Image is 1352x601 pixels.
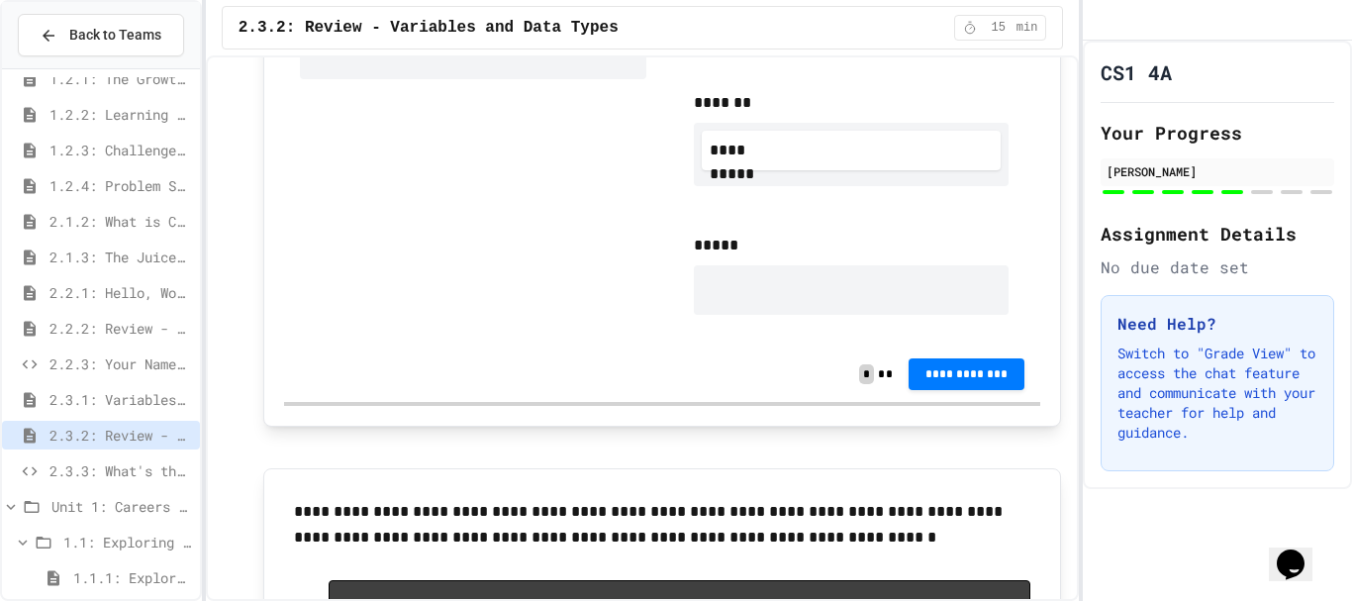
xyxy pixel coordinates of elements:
span: 2.3.3: What's the Type? [49,460,192,481]
span: 2.3.1: Variables and Data Types [49,389,192,410]
span: 1.2.2: Learning to Solve Hard Problems [49,104,192,125]
div: No due date set [1101,255,1334,279]
span: Back to Teams [69,25,161,46]
span: 1.2.3: Challenge Problem - The Bridge [49,140,192,160]
div: [PERSON_NAME] [1107,162,1328,180]
h2: Assignment Details [1101,220,1334,248]
h2: Your Progress [1101,119,1334,147]
span: 2.3.2: Review - Variables and Data Types [239,16,619,40]
h1: CS1 4A [1101,58,1172,86]
span: 2.2.1: Hello, World! [49,282,192,303]
p: Switch to "Grade View" to access the chat feature and communicate with your teacher for help and ... [1117,344,1317,443]
span: 2.1.3: The JuiceMind IDE [49,247,192,267]
span: 2.2.3: Your Name and Favorite Movie [49,353,192,374]
span: 2.2.2: Review - Hello, World! [49,318,192,339]
span: 1.2.1: The Growth Mindset [49,68,192,89]
span: Unit 1: Careers & Professionalism [51,496,192,517]
span: 2.3.2: Review - Variables and Data Types [49,425,192,446]
span: min [1016,20,1038,36]
button: Back to Teams [18,14,184,56]
iframe: chat widget [1269,522,1332,581]
span: 2.1.2: What is Code? [49,211,192,232]
span: 1.1: Exploring CS Careers [63,532,192,552]
span: 15 [983,20,1014,36]
span: 1.1.1: Exploring CS Careers [73,567,192,588]
h3: Need Help? [1117,312,1317,336]
span: 1.2.4: Problem Solving Practice [49,175,192,196]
